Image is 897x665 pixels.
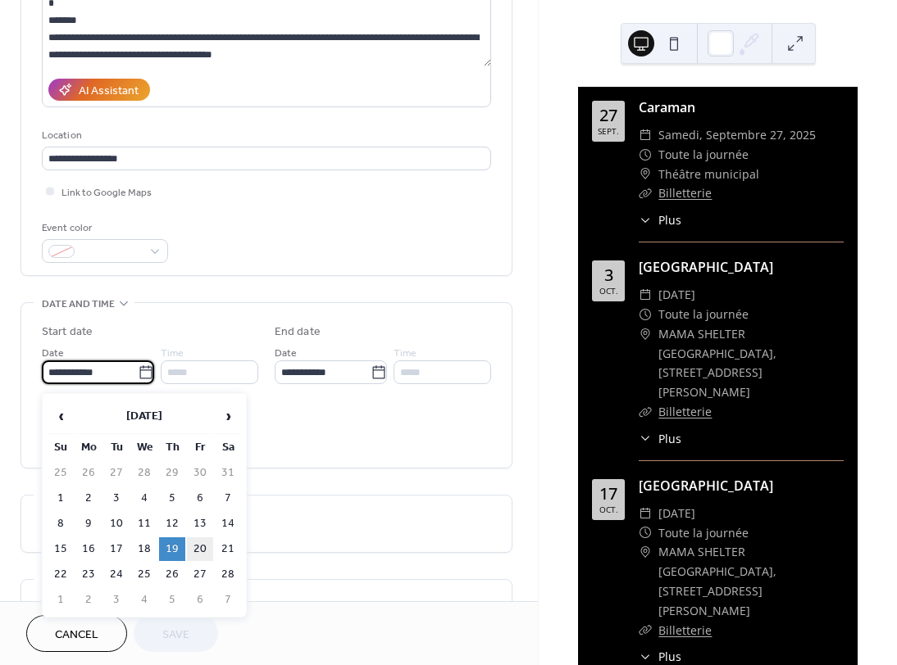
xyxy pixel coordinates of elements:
td: 9 [75,512,102,536]
div: 27 [599,107,617,124]
span: Time [394,345,417,362]
div: ​ [639,285,652,305]
td: 19 [159,537,185,561]
span: Date [275,345,297,362]
span: [DATE] [658,504,695,523]
td: 15 [48,537,74,561]
td: 6 [187,588,213,612]
td: 20 [187,537,213,561]
th: We [131,436,157,459]
span: Date [42,345,64,362]
span: MAMA SHELTER [GEOGRAPHIC_DATA], [STREET_ADDRESS][PERSON_NAME] [658,324,844,402]
td: 5 [159,486,185,510]
div: ​ [639,165,652,184]
div: oct. [599,505,618,513]
th: Su [48,436,74,459]
th: Th [159,436,185,459]
td: 7 [215,588,241,612]
button: ​Plus [639,430,681,447]
div: 3 [604,267,613,283]
td: 4 [131,486,157,510]
td: 24 [103,563,130,586]
td: 18 [131,537,157,561]
a: Billetterie [658,404,712,419]
td: 12 [159,512,185,536]
div: ​ [639,125,652,145]
span: Toute la journée [658,523,749,543]
th: Mo [75,436,102,459]
span: Date and time [42,296,115,313]
td: 5 [159,588,185,612]
td: 10 [103,512,130,536]
td: 31 [215,461,241,485]
td: 26 [159,563,185,586]
div: 17 [599,486,617,502]
button: Cancel [26,615,127,652]
span: Théâtre municipal [658,165,759,184]
div: AI Assistant [79,83,139,100]
div: ​ [639,305,652,324]
td: 4 [131,588,157,612]
span: Toute la journée [658,305,749,324]
td: 21 [215,537,241,561]
td: 11 [131,512,157,536]
button: ​Plus [639,648,681,665]
a: Billetterie [658,622,712,638]
div: oct. [599,287,618,295]
div: ​ [639,145,652,165]
td: 17 [103,537,130,561]
div: ​ [639,504,652,523]
th: Sa [215,436,241,459]
button: AI Assistant [48,79,150,101]
span: Plus [658,648,681,665]
th: Fr [187,436,213,459]
span: Link to Google Maps [61,184,152,201]
div: ​ [639,523,652,543]
div: ​ [639,621,652,640]
td: 3 [103,588,130,612]
span: samedi, septembre 27, 2025 [658,125,816,145]
td: 14 [215,512,241,536]
div: sept. [598,127,619,135]
td: 26 [75,461,102,485]
span: MAMA SHELTER [GEOGRAPHIC_DATA], [STREET_ADDRESS][PERSON_NAME] [658,542,844,620]
td: 2 [75,588,102,612]
a: Caraman [639,98,695,116]
span: Time [161,345,184,362]
a: Billetterie [658,185,712,201]
td: 8 [48,512,74,536]
div: Start date [42,323,93,341]
span: › [216,400,240,432]
button: ​Plus [639,211,681,228]
th: [DATE] [75,399,213,434]
div: ​ [639,183,652,203]
td: 13 [187,512,213,536]
td: 25 [48,461,74,485]
td: 7 [215,486,241,510]
a: [GEOGRAPHIC_DATA] [639,258,773,276]
td: 2 [75,486,102,510]
td: 1 [48,486,74,510]
td: 6 [187,486,213,510]
td: 27 [103,461,130,485]
td: 30 [187,461,213,485]
td: 27 [187,563,213,586]
div: ​ [639,430,652,447]
a: [GEOGRAPHIC_DATA] [639,477,773,495]
span: ‹ [48,400,73,432]
div: ​ [639,542,652,562]
div: ​ [639,402,652,422]
td: 23 [75,563,102,586]
span: Cancel [55,627,98,644]
td: 16 [75,537,102,561]
td: 29 [159,461,185,485]
span: Plus [658,430,681,447]
div: ​ [639,324,652,344]
td: 22 [48,563,74,586]
th: Tu [103,436,130,459]
span: [DATE] [658,285,695,305]
div: Location [42,127,488,144]
div: ​ [639,648,652,665]
span: Plus [658,211,681,228]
